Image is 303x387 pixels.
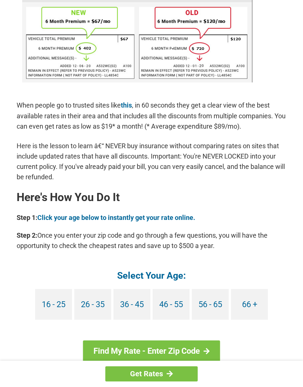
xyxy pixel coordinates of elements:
[113,289,150,320] a: 36 - 45
[17,141,286,182] p: Here is the lesson to learn â€“ NEVER buy insurance without comparing rates on sites that include...
[17,100,286,131] p: When people go to trusted sites like , in 60 seconds they get a clear view of the best available ...
[35,289,72,320] a: 16 - 25
[74,289,111,320] a: 26 - 35
[105,366,198,381] a: Get Rates
[153,289,190,320] a: 46 - 55
[83,340,220,362] a: Find My Rate - Enter Zip Code
[37,214,195,221] a: Click your age below to instantly get your rate online.
[17,231,37,239] b: Step 2:
[192,289,229,320] a: 56 - 65
[17,191,286,203] h2: Here's How You Do It
[17,230,286,251] p: Once you enter your zip code and go through a few questions, you will have the opportunity to che...
[121,101,132,109] a: this
[17,214,37,221] b: Step 1:
[231,289,268,320] a: 66 +
[17,269,286,282] h4: Select Your Age:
